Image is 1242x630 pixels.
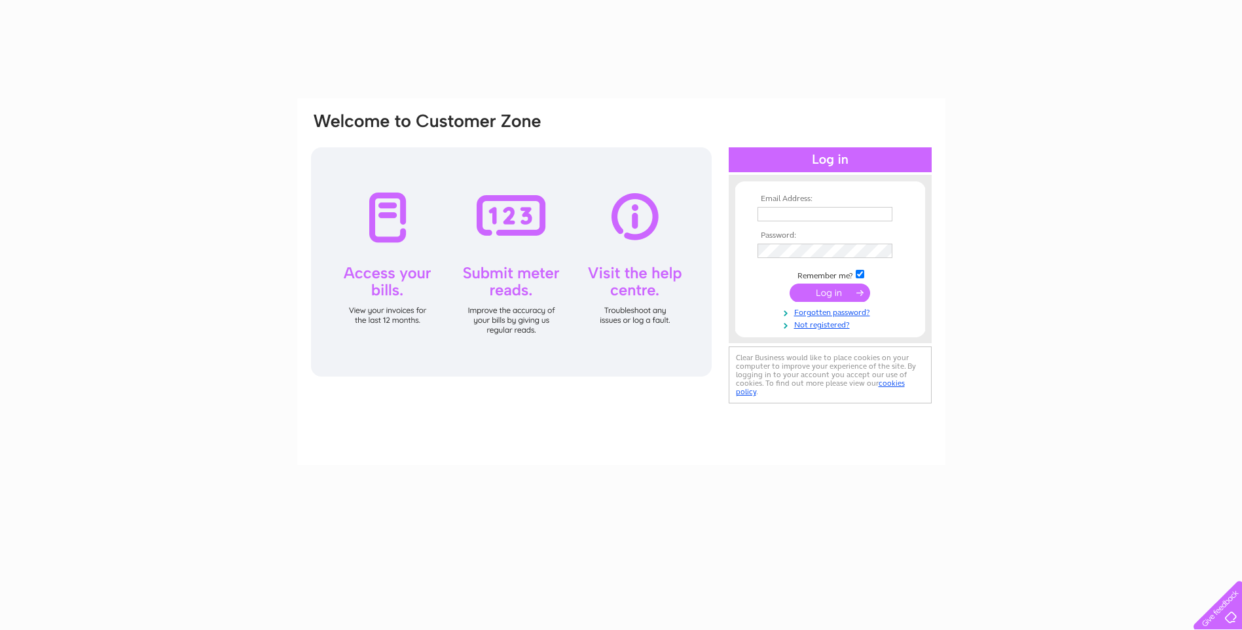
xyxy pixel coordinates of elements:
[758,305,906,318] a: Forgotten password?
[754,231,906,240] th: Password:
[758,318,906,330] a: Not registered?
[754,268,906,281] td: Remember me?
[736,379,905,396] a: cookies policy
[729,346,932,403] div: Clear Business would like to place cookies on your computer to improve your experience of the sit...
[754,195,906,204] th: Email Address:
[790,284,870,302] input: Submit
